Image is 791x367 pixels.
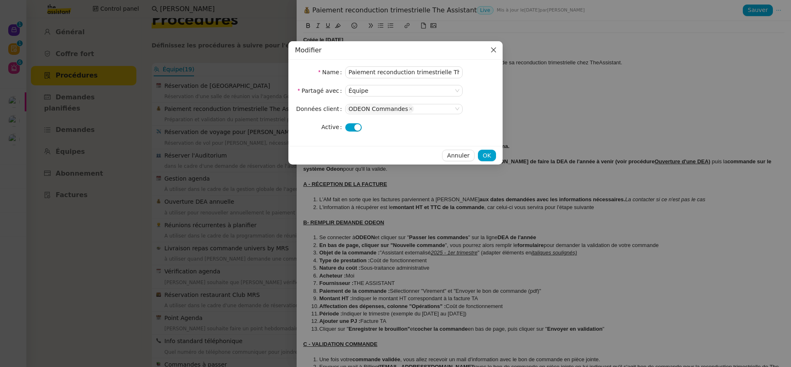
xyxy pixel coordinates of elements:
label: Données client [296,103,345,115]
label: Active [321,121,345,133]
button: Close [484,41,503,59]
nz-select-item: Équipe [349,85,459,96]
span: Annuler [447,151,469,160]
button: OK [478,150,496,161]
button: Annuler [442,150,474,161]
label: Partagé avec [297,85,345,96]
span: OK [483,151,491,160]
label: Name [318,66,345,78]
div: ODEON Commandes [349,105,408,113]
nz-select-item: ODEON Commandes [346,105,414,113]
span: Modifier [295,46,322,54]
